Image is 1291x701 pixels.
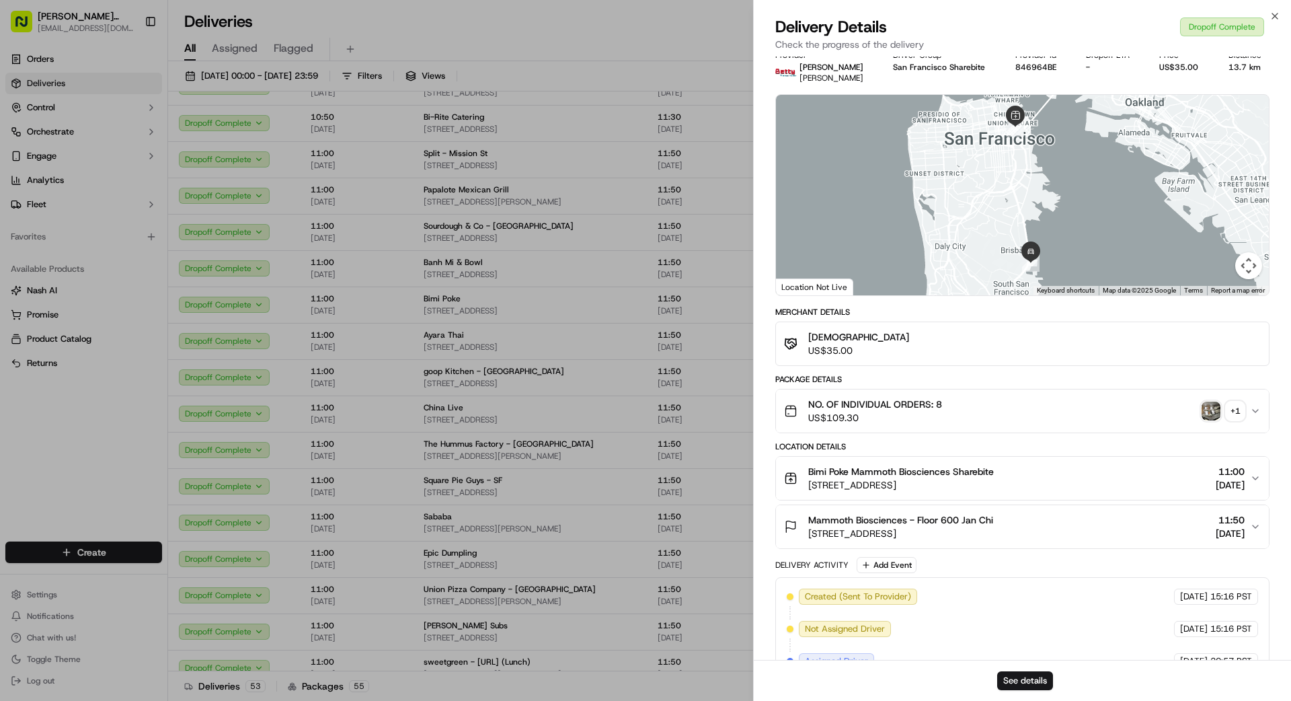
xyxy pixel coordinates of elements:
[808,344,909,357] span: US$35.00
[13,54,245,75] p: Welcome 👋
[208,172,245,188] button: See all
[13,175,90,186] div: Past conversations
[1202,402,1245,420] button: photo_proof_of_pickup image+1
[1216,465,1245,478] span: 11:00
[1235,252,1262,279] button: Map camera controls
[776,457,1269,500] button: Bimi Poke Mammoth Biosciences Sharebite[STREET_ADDRESS]11:00[DATE]
[808,411,942,425] span: US$109.30
[776,279,853,295] div: Location Not Live
[13,128,38,153] img: 1736555255976-a54dd68f-1ca7-489b-9aae-adbdc363a1c4
[13,302,24,313] div: 📗
[1210,655,1252,667] span: 20:57 PST
[134,334,163,344] span: Pylon
[997,671,1053,690] button: See details
[61,142,185,153] div: We're available if you need us!
[61,128,221,142] div: Start new chat
[229,133,245,149] button: Start new chat
[28,128,52,153] img: 4281594248423_2fcf9dad9f2a874258b8_72.png
[808,513,993,527] span: Mammoth Biosciences - Floor 600 Jan Chi
[799,73,863,83] span: [PERSON_NAME]
[1216,527,1245,540] span: [DATE]
[857,557,916,573] button: Add Event
[1216,478,1245,492] span: [DATE]
[775,374,1269,385] div: Package Details
[775,62,797,83] img: betty.jpg
[77,245,82,256] span: •
[893,62,993,73] div: San Francisco Sharebite
[114,302,124,313] div: 💻
[27,301,103,314] span: Knowledge Base
[1086,62,1138,73] div: -
[808,478,994,492] span: [STREET_ADDRESS]
[1007,119,1024,137] div: 1
[1210,591,1252,603] span: 15:16 PST
[1103,287,1176,294] span: Map data ©2025 Google
[1015,62,1056,73] button: 846964BE
[108,295,221,320] a: 💻API Documentation
[42,245,75,256] span: bettytllc
[85,209,117,219] span: 9月10日
[776,390,1269,433] button: NO. OF INDIVIDUAL ORDERS: 8US$109.30photo_proof_of_pickup image+1
[13,232,35,254] img: bettytllc
[805,655,868,667] span: Assigned Driver
[775,560,849,570] div: Delivery Activity
[13,196,35,217] img: bettytllc
[77,209,82,219] span: •
[808,398,942,411] span: NO. OF INDIVIDUAL ORDERS: 8
[1180,655,1208,667] span: [DATE]
[1211,287,1265,294] a: Report a map error
[8,295,108,320] a: 📗Knowledge Base
[1202,402,1220,420] img: photo_proof_of_pickup image
[805,623,885,635] span: Not Assigned Driver
[805,591,911,603] span: Created (Sent To Provider)
[85,245,117,256] span: 7月31日
[1228,62,1269,73] div: 13.7 km
[799,62,863,73] p: [PERSON_NAME]
[775,441,1269,452] div: Location Details
[808,465,994,478] span: Bimi Poke Mammoth Biosciences Sharebite
[127,301,216,314] span: API Documentation
[42,209,75,219] span: bettytllc
[1210,623,1252,635] span: 15:16 PST
[1037,286,1095,295] button: Keyboard shortcuts
[1180,591,1208,603] span: [DATE]
[808,330,909,344] span: [DEMOGRAPHIC_DATA]
[1022,254,1040,272] div: 2
[779,278,824,295] a: Open this area in Google Maps (opens a new window)
[1226,402,1245,420] div: + 1
[1184,287,1203,294] a: Terms (opens in new tab)
[779,278,824,295] img: Google
[1180,623,1208,635] span: [DATE]
[775,16,887,38] span: Delivery Details
[808,527,993,540] span: [STREET_ADDRESS]
[35,87,242,101] input: Got a question? Start typing here...
[1159,62,1206,73] div: US$35.00
[13,13,40,40] img: Nash
[1216,513,1245,527] span: 11:50
[775,307,1269,318] div: Merchant Details
[775,38,1269,51] p: Check the progress of the delivery
[776,505,1269,548] button: Mammoth Biosciences - Floor 600 Jan Chi[STREET_ADDRESS]11:50[DATE]
[95,333,163,344] a: Powered byPylon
